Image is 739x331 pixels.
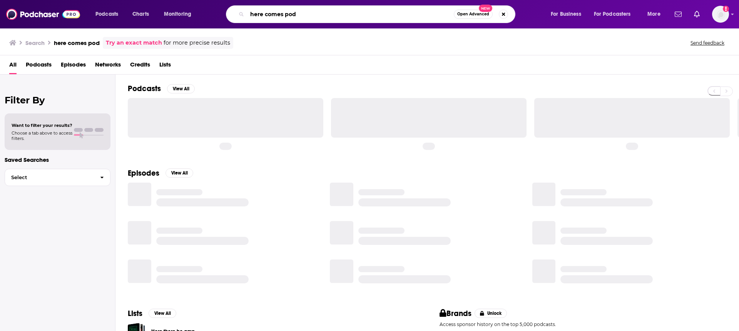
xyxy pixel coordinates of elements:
img: Podchaser - Follow, Share and Rate Podcasts [6,7,80,22]
a: Lists [159,58,171,74]
span: More [647,9,660,20]
button: Send feedback [688,40,727,46]
h2: Filter By [5,95,110,106]
button: Unlock [475,309,507,318]
button: View All [149,309,176,318]
button: View All [166,168,193,178]
button: open menu [159,8,201,20]
span: Open Advanced [457,12,489,16]
a: Show notifications dropdown [691,8,703,21]
a: All [9,58,17,74]
span: New [479,5,493,12]
span: For Business [551,9,581,20]
a: Charts [127,8,154,20]
span: Podcasts [95,9,118,20]
span: For Podcasters [594,9,631,20]
span: Charts [132,9,149,20]
svg: Add a profile image [723,6,729,12]
button: open menu [642,8,670,20]
a: Show notifications dropdown [672,8,685,21]
h2: Lists [128,309,142,318]
a: EpisodesView All [128,168,193,178]
div: Search podcasts, credits, & more... [233,5,523,23]
span: Monitoring [164,9,191,20]
p: Access sponsor history on the top 5,000 podcasts. [440,321,727,327]
h3: Search [25,39,45,47]
button: Show profile menu [712,6,729,23]
input: Search podcasts, credits, & more... [247,8,454,20]
a: Try an exact match [106,38,162,47]
span: Logged in as kkade [712,6,729,23]
button: Open AdvancedNew [454,10,493,19]
a: Networks [95,58,121,74]
span: Select [5,175,94,180]
h2: Podcasts [128,84,161,93]
a: PodcastsView All [128,84,195,93]
img: User Profile [712,6,729,23]
span: Choose a tab above to access filters. [12,130,72,141]
button: open menu [589,8,642,20]
a: ListsView All [128,309,176,318]
h3: here comes pod [54,39,100,47]
button: open menu [545,8,591,20]
a: Episodes [61,58,86,74]
span: Want to filter your results? [12,123,72,128]
a: Podcasts [26,58,52,74]
h2: Brands [440,309,471,318]
span: for more precise results [164,38,230,47]
button: View All [167,84,195,93]
a: Credits [130,58,150,74]
button: Select [5,169,110,186]
p: Saved Searches [5,156,110,163]
h2: Episodes [128,168,159,178]
button: open menu [90,8,128,20]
